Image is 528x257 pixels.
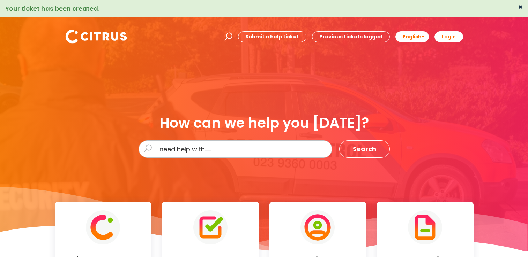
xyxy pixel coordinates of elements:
[434,31,463,42] a: Login
[339,140,390,158] button: Search
[403,33,422,40] span: English
[312,31,390,42] a: Previous tickets logged
[139,115,390,131] div: How can we help you [DATE]?
[353,143,376,155] span: Search
[238,31,306,42] a: Submit a help ticket
[442,33,456,40] b: Login
[139,140,332,158] input: I need help with......
[518,4,523,10] button: ×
